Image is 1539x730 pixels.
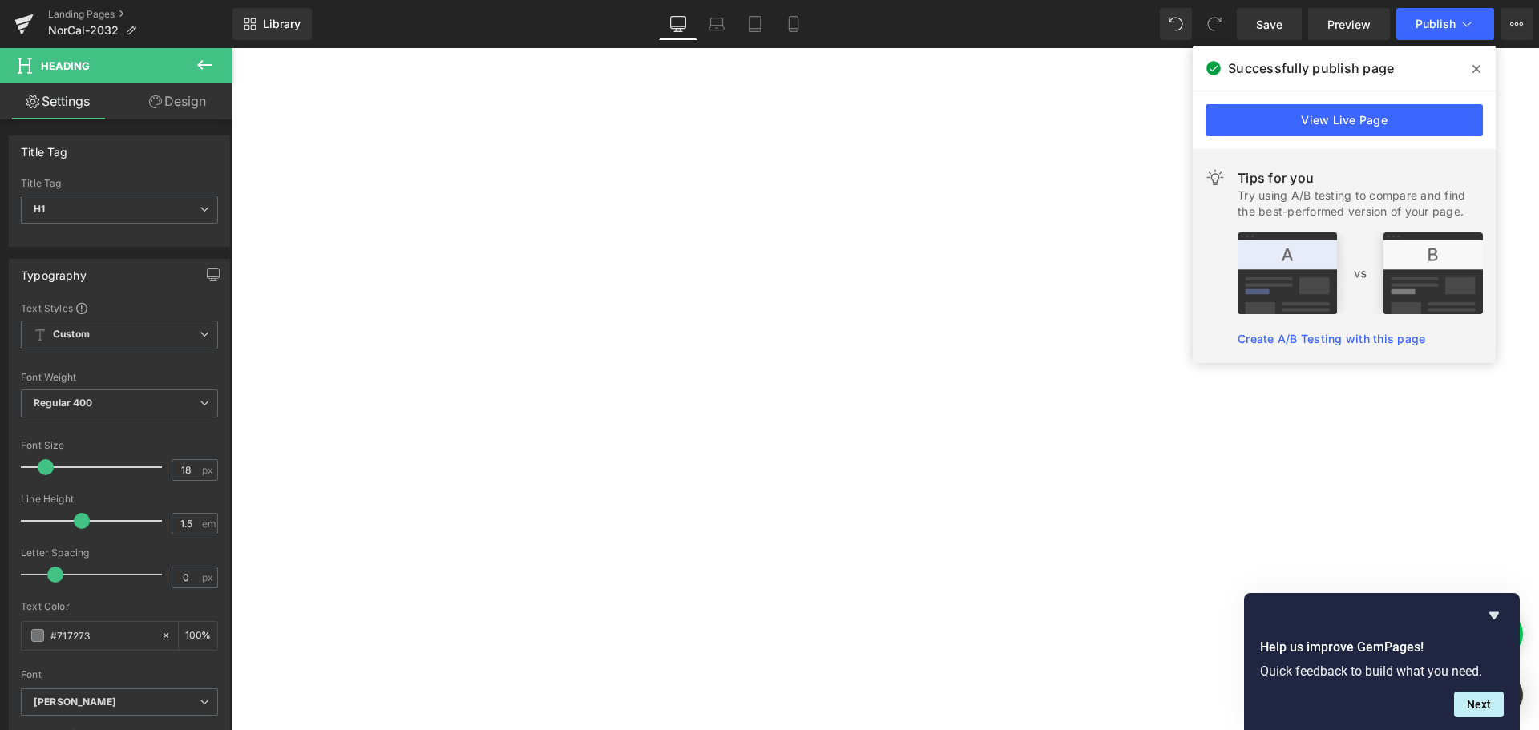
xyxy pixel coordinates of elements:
button: Undo [1160,8,1192,40]
span: Successfully publish page [1228,58,1394,78]
span: NorCal-2032 [48,24,119,37]
span: Save [1256,16,1282,33]
div: Text Color [21,601,218,612]
a: View Live Page [1206,104,1483,136]
div: Try using A/B testing to compare and find the best-performed version of your page. [1238,188,1483,220]
button: Publish [1396,8,1494,40]
span: Library [263,17,301,31]
img: light.svg [1206,168,1225,188]
button: Redo [1198,8,1230,40]
span: px [202,572,216,583]
img: tip.png [1238,232,1483,314]
button: Hide survey [1484,606,1504,625]
a: Preview [1308,8,1390,40]
input: Color [50,627,153,644]
a: New Library [232,8,312,40]
b: Regular 400 [34,397,93,409]
a: Landing Pages [48,8,232,21]
a: Mobile [774,8,813,40]
div: % [179,622,217,650]
span: px [202,465,216,475]
div: Line Height [21,494,218,505]
a: Design [119,83,236,119]
p: Quick feedback to build what you need. [1260,663,1504,679]
span: em [202,518,216,529]
h2: Help us improve GemPages! [1260,638,1504,657]
div: Typography [21,260,87,282]
i: [PERSON_NAME] [34,696,116,709]
div: Font [21,669,218,680]
div: Title Tag [21,178,218,189]
a: Laptop [697,8,736,40]
b: H1 [34,203,45,215]
div: Title Tag [21,136,68,159]
button: Next question [1454,692,1504,717]
a: Tablet [736,8,774,40]
span: Heading [41,59,90,72]
button: More [1501,8,1533,40]
span: Publish [1416,18,1456,30]
div: Help us improve GemPages! [1260,606,1504,717]
b: Custom [53,328,90,341]
div: Font Weight [21,372,218,383]
div: Letter Spacing [21,547,218,559]
div: Text Styles [21,301,218,314]
div: Tips for you [1238,168,1483,188]
a: Desktop [659,8,697,40]
span: Preview [1327,16,1371,33]
a: Create A/B Testing with this page [1238,332,1425,345]
div: Font Size [21,440,218,451]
